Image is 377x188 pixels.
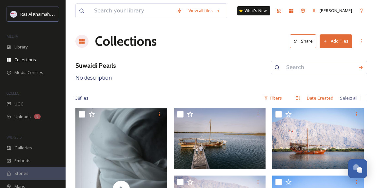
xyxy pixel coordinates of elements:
span: COLLECT [7,91,21,96]
img: Suwaidi pearl farm .jpg [272,108,364,169]
span: Library [14,44,28,50]
a: [PERSON_NAME] [309,4,355,17]
a: What's New [237,6,270,15]
span: [PERSON_NAME] [320,8,352,13]
span: UGC [14,101,23,107]
span: 38 file s [75,95,89,101]
a: View all files [185,4,224,17]
div: Date Created [304,92,337,104]
span: Select all [340,95,357,101]
img: Logo_RAKTDA_RGB-01.png [10,11,17,17]
button: Share [290,34,316,48]
span: No description [75,74,112,81]
span: WIDGETS [7,135,22,140]
span: MEDIA [7,34,18,39]
span: Embeds [14,158,30,164]
span: Uploads [14,114,31,120]
input: Search [283,60,355,75]
span: Ras Al Khaimah Tourism Development Authority [20,11,113,17]
div: 8 [34,114,41,119]
h3: Suwaidi Pearls [75,61,116,70]
span: Collections [14,57,36,63]
div: Filters [261,92,285,104]
span: Galleries [14,145,32,151]
span: Media Centres [14,69,43,76]
a: Collections [95,31,157,51]
button: Open Chat [348,159,367,178]
span: Stories [14,170,29,177]
input: Search your library [91,4,173,18]
button: Add Files [320,34,352,48]
img: Traditional pearl diving boat RAK.jpg [174,108,266,169]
